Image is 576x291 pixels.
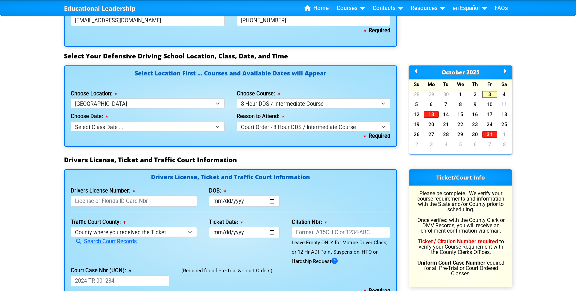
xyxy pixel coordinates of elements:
label: DOB: [209,188,226,194]
a: 2 [409,141,424,148]
a: 29 [453,131,468,138]
a: 30 [439,91,453,98]
div: (Required for all Pre-Trial & Court Orders) [175,266,396,286]
a: 12 [409,111,424,118]
a: 22 [453,121,468,128]
input: 2024-TR-001234 [71,275,169,286]
a: Resources [408,3,447,13]
div: Th [468,79,482,89]
b: Required [364,133,390,139]
a: 5 [409,101,424,108]
label: Drivers License Number: [71,188,135,194]
h4: Drivers License, Ticket and Traffic Court Information [71,174,390,181]
span: October [442,68,465,76]
a: Home [302,3,331,13]
input: mm/dd/yyyy [209,227,280,238]
h3: Drivers License, Ticket and Traffic Court Information [64,156,512,164]
a: 27 [424,131,439,138]
input: Where we can reach you [237,15,391,26]
a: 5 [453,141,468,148]
div: We [453,79,468,89]
label: Choose Course: [237,91,280,96]
a: 6 [468,141,482,148]
a: 17 [482,111,497,118]
label: Ticket Date: [209,220,243,225]
a: 4 [439,141,453,148]
input: myname@domain.com [71,15,225,26]
a: 10 [482,101,497,108]
a: 4 [497,91,512,98]
a: 9 [468,101,482,108]
label: Court Case Nbr (UCN): [71,268,131,273]
a: 14 [439,111,453,118]
a: 29 [424,91,439,98]
a: Contacts [370,3,405,13]
label: Reason to Attend: [237,114,284,119]
a: 25 [497,121,512,128]
label: Choose Date: [71,114,108,119]
input: mm/dd/yyyy [209,196,280,207]
a: Educational Leadership [64,3,136,14]
a: 30 [468,131,482,138]
a: 7 [482,141,497,148]
a: Courses [334,3,367,13]
p: Please be complete. We verify your course requirements and information with the State and/or Coun... [415,191,506,276]
label: Citation Nbr: [292,220,327,225]
a: 7 [439,101,453,108]
h3: Select Your Defensive Driving School Location, Class, Date, and Time [64,52,512,60]
a: FAQs [492,3,511,13]
h4: Select Location First ... Courses and Available Dates will Appear [71,70,390,84]
label: Traffic Court County: [71,220,126,225]
b: Required [364,27,390,34]
a: 19 [409,121,424,128]
a: 28 [439,131,453,138]
a: 11 [497,101,512,108]
a: 20 [424,121,439,128]
a: 21 [439,121,453,128]
input: Format: A15CHIC or 1234-ABC [292,227,390,238]
div: Sa [497,79,512,89]
a: 23 [468,121,482,128]
a: 1 [497,131,512,138]
a: en Español [450,3,489,13]
a: 3 [424,141,439,148]
a: 26 [409,131,424,138]
a: 8 [453,101,468,108]
a: 28 [409,91,424,98]
b: Uniform Court Case Number [417,260,485,266]
b: Ticket / Citation Number required [418,238,498,245]
div: Mo [424,79,439,89]
div: Tu [439,79,453,89]
a: 3 [482,91,497,98]
a: 18 [497,111,512,118]
a: 13 [424,111,439,118]
a: Search Court Records [71,238,137,245]
a: 15 [453,111,468,118]
label: Choose Location: [71,91,117,96]
div: Leave Empty ONLY for Mature Driver Class, or 12 Hr ADI Point Suspension, HTO or Hardship Request [292,238,390,266]
a: 31 [482,131,497,138]
h3: Ticket/Court Info [409,170,512,186]
span: 2025 [466,68,480,76]
a: 6 [424,101,439,108]
a: 8 [497,141,512,148]
a: 24 [482,121,497,128]
div: Su [409,79,424,89]
a: 1 [453,91,468,98]
a: 2 [468,91,482,98]
div: Fr [482,79,497,89]
a: 16 [468,111,482,118]
input: License or Florida ID Card Nbr [71,196,197,207]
